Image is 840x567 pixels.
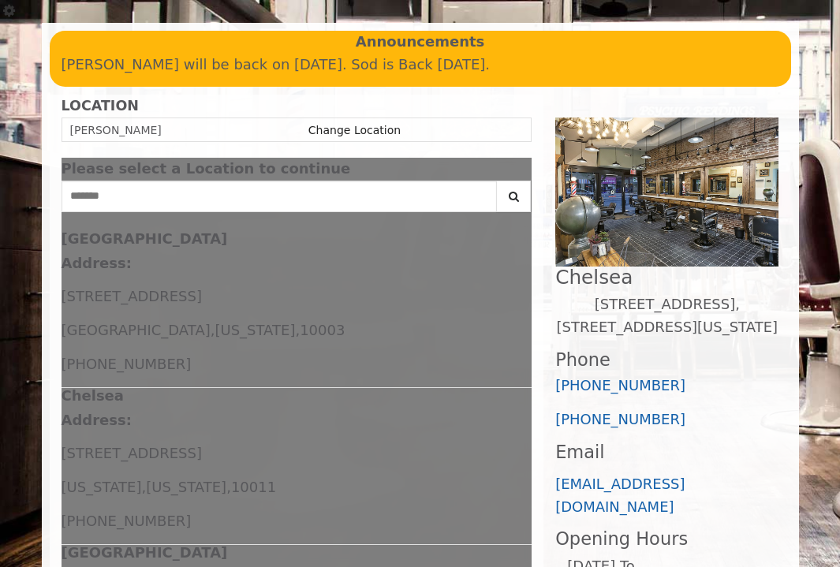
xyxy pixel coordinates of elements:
[555,476,685,515] a: [EMAIL_ADDRESS][DOMAIN_NAME]
[226,479,231,495] span: ,
[231,479,276,495] span: 10011
[62,479,142,495] span: [US_STATE]
[505,191,523,202] i: Search button
[62,288,202,304] span: [STREET_ADDRESS]
[146,479,226,495] span: [US_STATE]
[211,322,215,338] span: ,
[308,124,401,136] a: Change Location
[62,322,211,338] span: [GEOGRAPHIC_DATA]
[62,54,779,76] p: [PERSON_NAME] will be back on [DATE]. Sod is Back [DATE].
[356,31,485,54] b: Announcements
[555,411,685,427] a: [PHONE_NUMBER]
[62,230,228,247] b: [GEOGRAPHIC_DATA]
[62,181,532,220] div: Center Select
[555,267,778,288] h2: Chelsea
[555,350,778,370] h3: Phone
[508,164,532,174] button: close dialog
[555,377,685,394] a: [PHONE_NUMBER]
[62,98,139,114] b: LOCATION
[555,293,778,339] p: [STREET_ADDRESS],[STREET_ADDRESS][US_STATE]
[62,181,498,212] input: Search Center
[62,445,202,461] span: [STREET_ADDRESS]
[300,322,345,338] span: 10003
[62,412,132,428] b: Address:
[141,479,146,495] span: ,
[62,513,192,529] span: [PHONE_NUMBER]
[555,442,778,462] h3: Email
[62,387,124,404] b: Chelsea
[62,160,351,177] span: Please select a Location to continue
[295,322,300,338] span: ,
[215,322,295,338] span: [US_STATE]
[62,544,228,561] b: [GEOGRAPHIC_DATA]
[62,356,192,372] span: [PHONE_NUMBER]
[70,124,162,136] span: [PERSON_NAME]
[555,529,778,549] h3: Opening Hours
[62,255,132,271] b: Address:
